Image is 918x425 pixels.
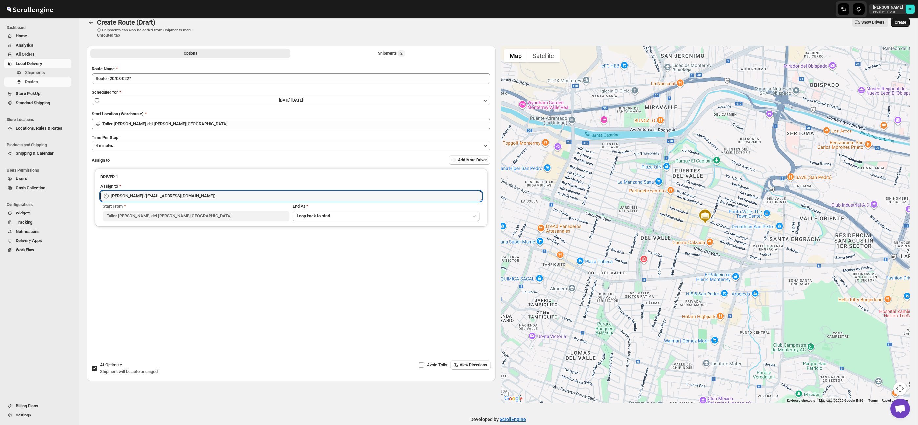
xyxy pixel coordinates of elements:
[4,401,71,411] button: Billing Plans
[895,20,906,25] span: Create
[7,202,74,207] span: Configurations
[16,413,31,417] span: Settings
[891,18,910,27] button: Create
[873,5,903,10] p: [PERSON_NAME]
[279,98,291,103] span: [DATE] |
[16,52,35,57] span: All Orders
[427,362,447,367] span: Avoid Tolls
[16,185,45,190] span: Cash Collection
[16,211,31,215] span: Widgets
[4,183,71,192] button: Cash Collection
[111,191,482,201] input: Search assignee
[16,403,38,408] span: Billing Plans
[25,70,45,75] span: Shipments
[103,204,123,209] span: Start From
[100,369,158,374] span: Shipment will be auto arranged
[460,362,487,368] span: View Directions
[90,49,290,58] button: All Route Options
[16,100,50,105] span: Standard Shipping
[4,236,71,245] button: Delivery Apps
[16,247,34,252] span: WorkFlow
[787,398,815,403] button: Keyboard shortcuts
[297,213,330,218] span: Loop back to start
[893,382,907,395] button: Map camera controls
[819,399,865,402] span: Map data ©2025 Google, INEGI
[16,220,32,225] span: Tracking
[16,61,42,66] span: Local Delivery
[4,50,71,59] button: All Orders
[4,124,71,133] button: Locations, Rules & Rates
[908,7,912,11] text: DC
[16,91,40,96] span: Store PickUp
[890,399,910,418] a: Open chat
[92,158,110,163] span: Assign to
[4,31,71,41] button: Home
[906,5,915,14] span: DAVID CORONADO
[92,96,490,105] button: [DATE]|[DATE]
[291,98,303,103] span: [DATE]
[25,79,38,84] span: Routes
[868,399,878,402] a: Terms
[92,111,144,116] span: Start Location (Warehouse)
[100,362,122,367] span: AI Optimize
[16,176,27,181] span: Users
[16,43,33,48] span: Analytics
[4,209,71,218] button: Widgets
[470,416,526,423] p: Developed by
[4,245,71,254] button: WorkFlow
[92,141,490,150] button: 4 minutes
[4,41,71,50] button: Analytics
[87,18,96,27] button: Routes
[100,183,118,190] div: Assign to
[503,395,524,403] img: Google
[293,203,480,210] div: End At
[92,135,118,140] span: Time Per Stop
[503,395,524,403] a: Open this area in Google Maps (opens a new window)
[16,126,62,131] span: Locations, Rules & Rates
[4,174,71,183] button: Users
[4,227,71,236] button: Notifications
[852,18,888,27] button: Show Drivers
[7,25,74,30] span: Dashboard
[16,33,27,38] span: Home
[861,20,884,25] span: Show Drivers
[292,49,492,58] button: Selected Shipments
[97,18,155,26] span: Create Route (Draft)
[7,168,74,173] span: Users Permissions
[16,229,40,234] span: Notifications
[4,149,71,158] button: Shipping & Calendar
[458,157,487,163] span: Add More Driver
[293,211,480,221] button: Loop back to start
[504,49,527,62] button: Show street map
[87,60,496,308] div: All Route Options
[869,4,915,14] button: User menu
[4,411,71,420] button: Settings
[4,77,71,87] button: Routes
[92,66,115,71] span: Route Name
[16,238,42,243] span: Delivery Apps
[449,155,490,165] button: Add More Driver
[5,1,54,17] img: ScrollEngine
[96,143,113,148] span: 4 minutes
[378,50,405,57] div: Shipments
[7,117,74,122] span: Store Locations
[527,49,560,62] button: Show satellite imagery
[102,119,490,129] input: Search location
[4,218,71,227] button: Tracking
[500,417,526,422] a: ScrollEngine
[450,360,491,370] button: View Directions
[184,51,197,56] span: Options
[16,151,54,156] span: Shipping & Calendar
[873,10,903,14] p: regala-inflora
[882,399,908,402] a: Report a map error
[4,68,71,77] button: Shipments
[7,142,74,148] span: Products and Shipping
[400,51,403,56] span: 2
[92,90,118,95] span: Scheduled for
[100,174,482,180] h3: DRIVER 1
[97,28,200,38] p: ⓘ Shipments can also be added from Shipments menu Unrouted tab
[92,73,490,84] input: Eg: Bengaluru Route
